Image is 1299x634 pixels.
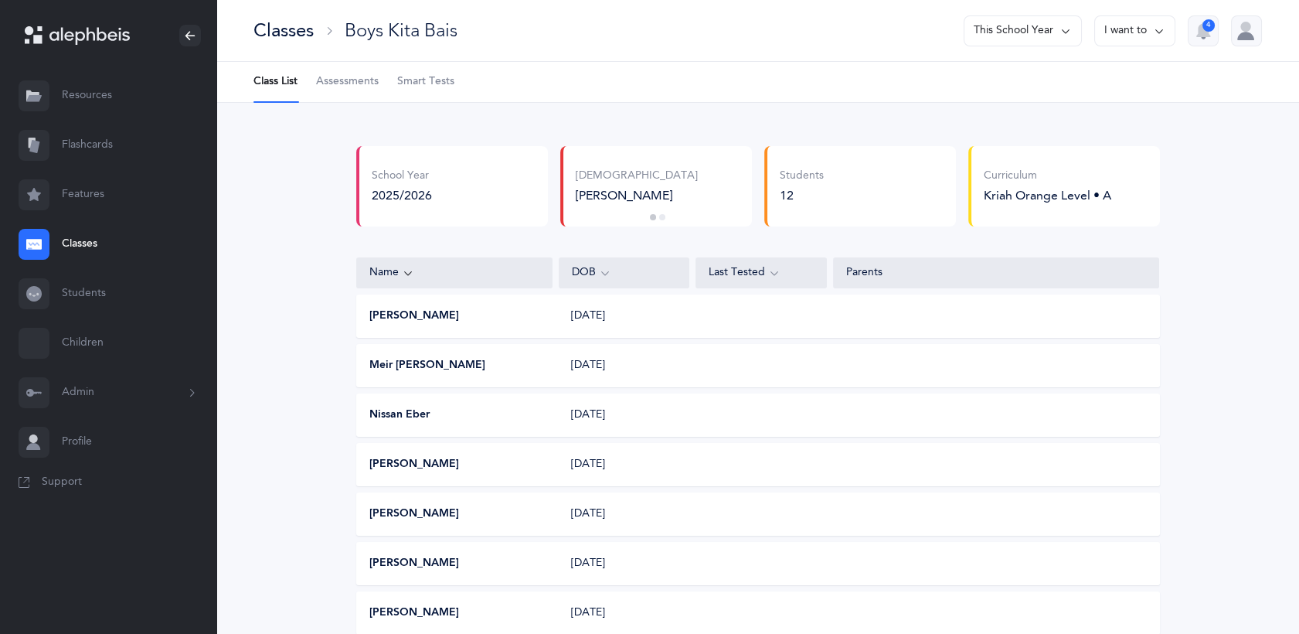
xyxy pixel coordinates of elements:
div: Students [780,169,824,184]
div: 12 [780,187,824,204]
div: Parents [846,265,1147,281]
div: DOB [572,264,677,281]
span: Support [42,475,82,490]
div: Classes [253,18,314,43]
button: [PERSON_NAME] [369,308,459,324]
button: 1 [650,214,656,220]
button: 2 [659,214,665,220]
button: [PERSON_NAME] [369,457,459,472]
span: Assessments [316,74,379,90]
button: Nissan Eber [369,407,430,423]
button: 4 [1188,15,1219,46]
span: Smart Tests [397,74,454,90]
div: Last Tested [709,264,814,281]
div: [DATE] [559,605,689,621]
button: This School Year [964,15,1082,46]
button: [PERSON_NAME] [369,605,459,621]
button: Meir [PERSON_NAME] [369,358,485,373]
div: Name [369,264,539,281]
div: School Year [372,169,432,184]
button: [PERSON_NAME] [369,506,459,522]
div: Kriah Orange Level • A [984,187,1111,204]
button: I want to [1094,15,1175,46]
div: 4 [1202,19,1215,32]
div: [DATE] [559,358,689,373]
div: [DATE] [559,556,689,571]
div: 2025/2026 [372,187,432,204]
div: [PERSON_NAME] [576,187,740,204]
div: Boys Kita Bais [345,18,457,43]
div: [DATE] [559,308,689,324]
div: [DATE] [559,506,689,522]
div: [DEMOGRAPHIC_DATA] [576,169,740,184]
div: Curriculum [984,169,1111,184]
div: [DATE] [559,457,689,472]
div: [DATE] [559,407,689,423]
button: [PERSON_NAME] [369,556,459,571]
